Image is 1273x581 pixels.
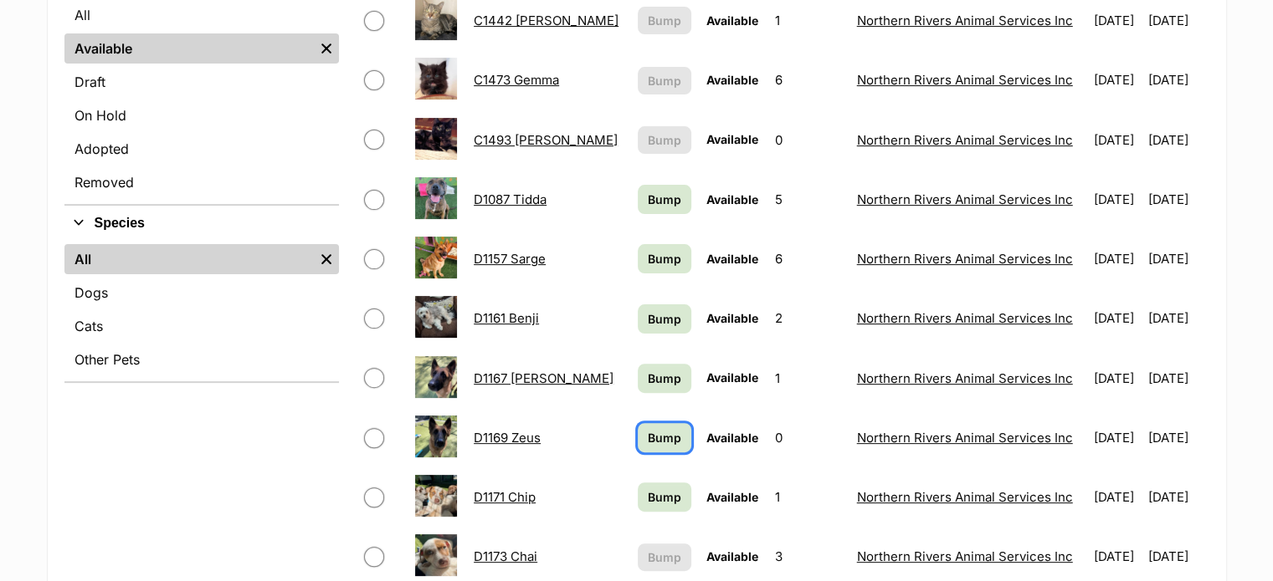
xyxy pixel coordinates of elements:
a: Northern Rivers Animal Services Inc [857,548,1073,564]
td: [DATE] [1148,111,1208,169]
td: 0 [768,409,848,466]
a: Bump [638,423,691,452]
a: C1442 [PERSON_NAME] [474,13,619,28]
td: 6 [768,51,848,109]
a: On Hold [64,100,339,130]
td: 1 [768,349,848,407]
td: [DATE] [1087,171,1147,228]
a: Northern Rivers Animal Services Inc [857,72,1073,88]
a: Bump [638,244,691,273]
a: Available [64,33,314,64]
span: Available [706,252,758,266]
a: D1169 Zeus [474,430,541,446]
span: Available [706,431,758,445]
a: Northern Rivers Animal Services Inc [857,191,1073,207]
a: Dogs [64,278,339,308]
td: [DATE] [1148,409,1208,466]
td: [DATE] [1087,468,1147,526]
button: Bump [638,126,691,154]
a: Bump [638,185,691,214]
a: Northern Rivers Animal Services Inc [857,370,1073,386]
button: Bump [638,67,691,94]
a: D1171 Chip [474,489,536,505]
a: D1173 Chai [474,548,537,564]
span: Bump [648,488,681,506]
a: Bump [638,364,691,393]
a: Bump [638,482,691,512]
td: [DATE] [1087,230,1147,288]
a: Bump [638,304,691,334]
span: Bump [648,369,681,387]
td: 6 [768,230,848,288]
a: Northern Rivers Animal Services Inc [857,13,1073,28]
span: Bump [648,250,681,268]
td: [DATE] [1148,289,1208,347]
a: C1493 [PERSON_NAME] [474,132,618,148]
a: D1161 Benji [474,310,539,326]
span: Bump [648,429,681,446]
a: Northern Rivers Animal Services Inc [857,132,1073,148]
td: 2 [768,289,848,347]
div: Species [64,241,339,381]
td: [DATE] [1087,111,1147,169]
button: Species [64,212,339,234]
span: Bump [648,548,681,566]
span: Bump [648,12,681,29]
td: [DATE] [1087,409,1147,466]
span: Available [706,13,758,28]
span: Available [706,490,758,504]
span: Bump [648,191,681,208]
a: C1473 Gemma [474,72,559,88]
span: Bump [648,310,681,328]
a: Draft [64,67,339,97]
a: Cats [64,311,339,341]
a: D1167 [PERSON_NAME] [474,370,613,386]
td: [DATE] [1148,468,1208,526]
span: Bump [648,72,681,89]
a: Other Pets [64,344,339,375]
td: 5 [768,171,848,228]
button: Bump [638,543,691,571]
a: Northern Rivers Animal Services Inc [857,430,1073,446]
span: Available [706,192,758,206]
a: Remove filter [314,244,339,274]
a: D1087 Tidda [474,191,547,207]
td: [DATE] [1087,51,1147,109]
button: Bump [638,7,691,34]
td: [DATE] [1148,349,1208,407]
td: [DATE] [1148,51,1208,109]
a: Northern Rivers Animal Services Inc [857,489,1073,505]
a: All [64,244,314,274]
a: Removed [64,167,339,197]
span: Available [706,370,758,385]
a: Adopted [64,134,339,164]
span: Bump [648,131,681,149]
td: 1 [768,468,848,526]
a: Northern Rivers Animal Services Inc [857,251,1073,267]
td: [DATE] [1087,289,1147,347]
td: [DATE] [1148,171,1208,228]
span: Available [706,132,758,146]
span: Available [706,549,758,563]
a: Northern Rivers Animal Services Inc [857,310,1073,326]
a: D1157 Sarge [474,251,546,267]
td: [DATE] [1148,230,1208,288]
a: Remove filter [314,33,339,64]
td: [DATE] [1087,349,1147,407]
span: Available [706,311,758,325]
span: Available [706,73,758,87]
td: 0 [768,111,848,169]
